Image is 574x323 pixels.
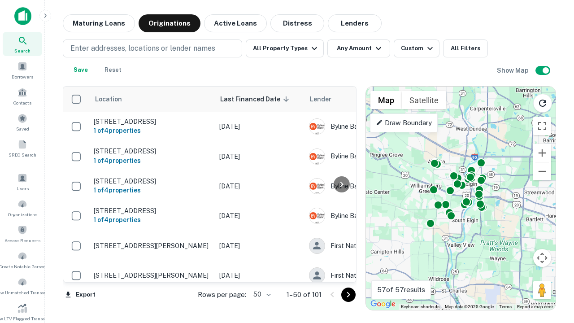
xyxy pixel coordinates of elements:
p: Enter addresses, locations or lender names [70,43,215,54]
p: [STREET_ADDRESS][PERSON_NAME] [94,242,210,250]
span: Lender [310,94,331,105]
p: [STREET_ADDRESS] [94,118,210,126]
h6: 1 of 4 properties [94,126,210,135]
button: Maturing Loans [63,14,135,32]
a: SREO Search [3,136,42,160]
a: Borrowers [3,58,42,82]
img: picture [309,149,325,164]
p: [STREET_ADDRESS] [94,147,210,155]
p: [DATE] [219,271,300,280]
a: Organizations [3,196,42,220]
a: Search [3,32,42,56]
button: Export [63,288,98,301]
p: Draw Boundary [376,118,432,128]
button: Toggle fullscreen view [533,117,551,135]
span: Borrowers [12,73,33,80]
a: Terms (opens in new tab) [499,304,512,309]
h6: Show Map [497,65,530,75]
div: First Nations Bank [309,238,444,254]
th: Last Financed Date [215,87,304,112]
img: picture [309,208,325,223]
button: Enter addresses, locations or lender names [63,39,242,57]
button: Zoom out [533,162,551,180]
p: 57 of 57 results [377,284,425,295]
p: 1–50 of 101 [287,289,322,300]
span: Map data ©2025 Google [445,304,494,309]
div: 50 [250,288,272,301]
button: Map camera controls [533,249,551,267]
button: Any Amount [327,39,390,57]
span: SREO Search [9,151,36,158]
span: Search [14,47,30,54]
button: Show satellite imagery [402,91,446,109]
a: Saved [3,110,42,134]
span: Organizations [8,211,37,218]
button: Custom [394,39,439,57]
img: picture [309,119,325,134]
button: Zoom in [533,144,551,162]
p: [DATE] [219,181,300,191]
span: Last Financed Date [220,94,292,105]
a: Create Notable Person [3,248,42,272]
button: Active Loans [204,14,267,32]
img: Google [368,298,398,310]
span: Access Requests [4,237,40,244]
iframe: Chat Widget [529,251,574,294]
button: Save your search to get updates of matches that match your search criteria. [66,61,95,79]
p: [DATE] [219,211,300,221]
button: Distress [270,14,324,32]
a: Report a map error [517,304,553,309]
button: Reload search area [533,94,552,113]
span: Location [95,94,134,105]
h6: 1 of 4 properties [94,215,210,225]
a: Contacts [3,84,42,108]
div: 0 0 [366,87,556,310]
div: Byline Bank [309,178,444,194]
p: [STREET_ADDRESS] [94,207,210,215]
div: Custom [401,43,435,54]
th: Location [89,87,215,112]
button: Show street map [370,91,402,109]
button: All Property Types [246,39,324,57]
a: Access Requests [3,222,42,246]
th: Lender [304,87,448,112]
span: Saved [16,125,29,132]
h6: 1 of 4 properties [94,185,210,195]
button: Reset [99,61,127,79]
img: picture [309,179,325,194]
span: Contacts [13,99,31,106]
p: [STREET_ADDRESS] [94,177,210,185]
span: Users [17,185,29,192]
p: [DATE] [219,152,300,161]
a: Users [3,170,42,194]
div: Byline Bank [309,208,444,224]
div: First Nations Bank [309,267,444,284]
p: Rows per page: [198,289,246,300]
button: Go to next page [341,288,356,302]
a: Open this area in Google Maps (opens a new window) [368,298,398,310]
p: [DATE] [219,241,300,251]
p: [DATE] [219,122,300,131]
img: capitalize-icon.png [14,7,31,25]
div: Byline Bank [309,148,444,165]
a: Review Unmatched Transactions [3,274,42,298]
h6: 1 of 4 properties [94,156,210,166]
button: Keyboard shortcuts [401,304,439,310]
p: [STREET_ADDRESS][PERSON_NAME] [94,271,210,279]
button: All Filters [443,39,488,57]
div: Byline Bank [309,118,444,135]
button: Lenders [328,14,382,32]
button: Originations [139,14,200,32]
